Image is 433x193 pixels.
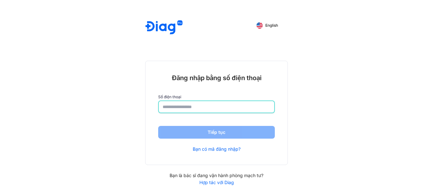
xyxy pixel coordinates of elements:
a: Bạn có mã đăng nhập? [193,146,241,152]
button: English [252,20,282,31]
div: Đăng nhập bằng số điện thoại [158,74,275,82]
div: Bạn là bác sĩ đang vận hành phòng mạch tư? [145,173,288,178]
img: English [256,22,263,29]
a: Hợp tác với Diag [145,180,288,185]
span: English [265,23,278,28]
button: Tiếp tục [158,126,275,139]
label: Số điện thoại [158,95,275,99]
img: logo [145,20,183,35]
